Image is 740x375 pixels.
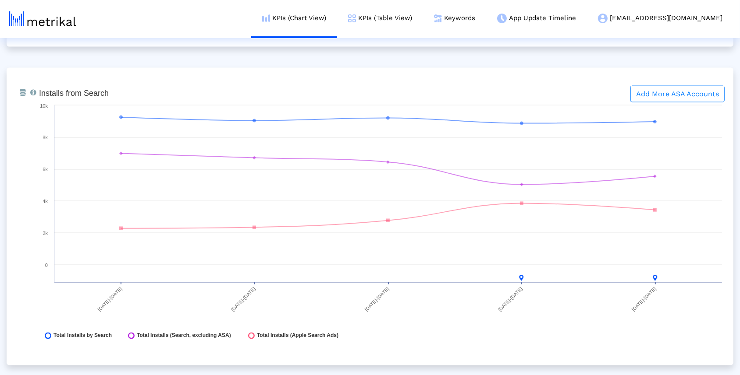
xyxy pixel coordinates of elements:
text: 0 [45,263,48,268]
span: Total Installs by Search [53,333,112,339]
text: [DATE]-[DATE] [96,286,123,312]
img: metrical-logo-light.png [9,11,76,26]
span: Total Installs (Apple Search Ads) [257,333,338,339]
text: [DATE]-[DATE] [230,286,256,312]
button: Add More ASA Accounts [630,86,725,102]
text: 2k [43,231,48,236]
text: 8k [43,135,48,140]
img: keywords.png [434,14,442,22]
text: 6k [43,167,48,172]
img: kpi-table-menu-icon.png [348,14,356,22]
text: [DATE]-[DATE] [497,286,523,312]
text: [DATE]-[DATE] [363,286,390,312]
span: Total Installs (Search, excluding ASA) [137,333,231,339]
text: 4k [43,199,48,204]
img: app-update-menu-icon.png [497,14,507,23]
text: 10k [40,103,48,109]
img: kpi-chart-menu-icon.png [262,14,270,22]
img: my-account-menu-icon.png [598,14,608,23]
text: [DATE]-[DATE] [631,286,657,312]
tspan: Installs from Search [39,89,109,98]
